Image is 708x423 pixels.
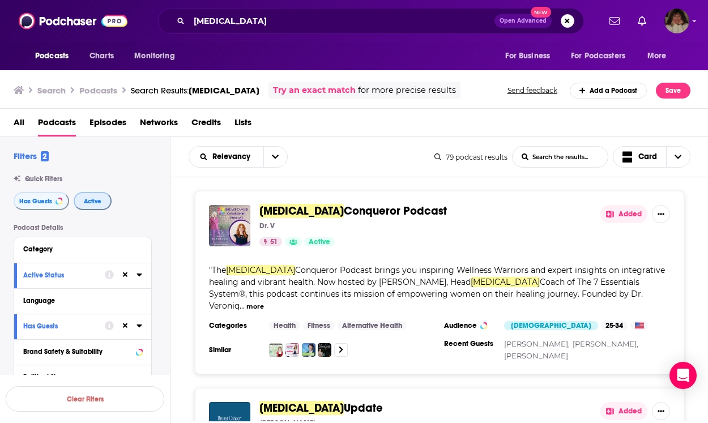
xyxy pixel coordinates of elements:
[494,14,552,28] button: Open AdvancedNew
[285,343,299,357] img: The Period Party
[639,45,681,67] button: open menu
[497,45,564,67] button: open menu
[652,205,670,223] button: Show More Button
[669,362,697,389] div: Open Intercom Messenger
[234,113,251,136] a: Lists
[23,370,142,384] button: Political SkewBeta
[209,265,665,311] span: "
[74,192,112,210] button: Active
[191,113,221,136] a: Credits
[500,18,547,24] span: Open Advanced
[209,321,260,330] h3: Categories
[89,48,114,64] span: Charts
[131,85,259,96] a: Search Results:[MEDICAL_DATA]
[504,86,561,95] button: Send feedback
[571,48,625,64] span: For Podcasters
[246,302,264,311] button: more
[19,198,52,204] span: Has Guests
[23,348,133,356] div: Brand Safety & Suitability
[270,237,278,248] span: 51
[273,84,356,97] a: Try an exact match
[505,48,550,64] span: For Business
[303,321,335,330] a: Fitness
[158,8,584,34] div: Search podcasts, credits, & more...
[633,11,651,31] a: Show notifications dropdown
[23,245,135,253] div: Category
[23,344,142,358] button: Brand Safety & Suitability
[35,48,69,64] span: Podcasts
[89,113,126,136] a: Episodes
[23,293,142,307] button: Language
[23,242,142,256] button: Category
[434,153,507,161] div: 79 podcast results
[309,237,330,248] span: Active
[38,113,76,136] a: Podcasts
[14,192,69,210] button: Has Guests
[263,147,287,167] button: open menu
[23,319,105,333] button: Has Guests
[25,175,62,183] span: Quick Filters
[613,146,691,168] button: Choose View
[259,237,282,246] a: 51
[605,11,624,31] a: Show notifications dropdown
[259,401,344,415] span: [MEDICAL_DATA]
[664,8,689,33] span: Logged in as angelport
[338,321,407,330] a: Alternative Health
[444,321,495,330] h3: Audience
[209,277,643,311] span: Coach of The 7 Essentials System®, this podcast continues its mission of empowering women on thei...
[134,48,174,64] span: Monitoring
[259,204,344,218] span: [MEDICAL_DATA]
[126,45,189,67] button: open menu
[570,83,647,99] a: Add a Podcast
[212,153,254,161] span: Relevancy
[209,205,250,246] a: Breast Cancer Conqueror Podcast
[71,374,83,381] div: Beta
[302,343,315,357] img: NaturalHealth365 Podcast Channel
[259,205,447,217] a: [MEDICAL_DATA]Conqueror Podcast
[504,351,568,360] a: [PERSON_NAME]
[638,153,657,161] span: Card
[504,321,598,330] div: [DEMOGRAPHIC_DATA]
[189,85,259,96] span: [MEDICAL_DATA]
[656,83,690,99] button: Save
[647,48,667,64] span: More
[23,373,66,381] span: Political Skew
[189,153,263,161] button: open menu
[318,343,331,357] img: Love & Guts
[14,151,49,161] h2: Filters
[14,113,24,136] a: All
[14,224,152,232] p: Podcast Details
[189,146,288,168] h2: Choose List sort
[600,205,647,223] button: Added
[6,386,164,412] button: Clear Filters
[82,45,121,67] a: Charts
[23,268,105,282] button: Active Status
[471,277,540,287] span: [MEDICAL_DATA]
[269,321,300,330] a: Health
[269,343,283,357] img: Falling Through the Cracks: Feel alive and thrive
[259,402,383,415] a: [MEDICAL_DATA]Update
[23,297,135,305] div: Language
[573,339,638,348] a: [PERSON_NAME],
[19,10,127,32] img: Podchaser - Follow, Share and Rate Podcasts
[23,271,97,279] div: Active Status
[41,151,49,161] span: 2
[601,321,628,330] div: 25-34
[37,85,66,96] h3: Search
[27,45,83,67] button: open menu
[504,339,570,348] a: [PERSON_NAME],
[664,8,689,33] img: User Profile
[212,265,226,275] span: The
[140,113,178,136] a: Networks
[444,339,495,348] h3: Recent Guests
[209,265,665,287] span: Conqueror Podcast brings you inspiring Wellness Warriors and expert insights on integrative heali...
